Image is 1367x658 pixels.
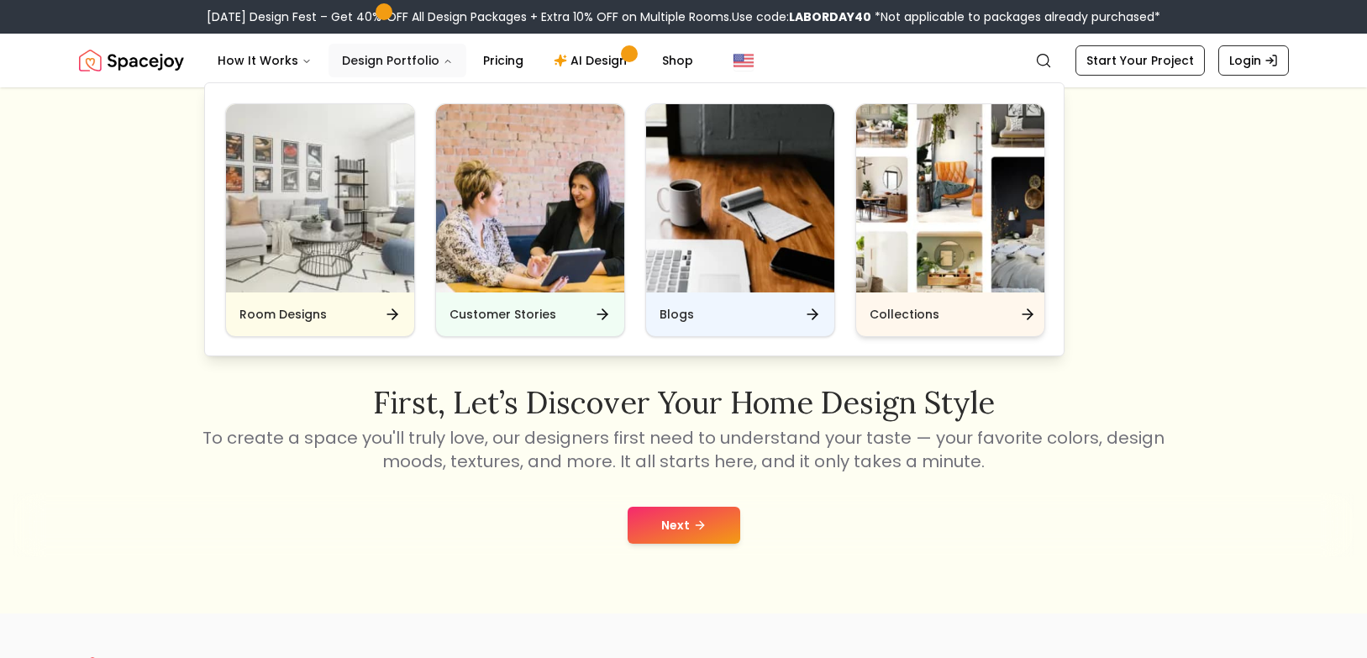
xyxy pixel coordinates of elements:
nav: Global [79,34,1289,87]
h6: Room Designs [239,306,327,323]
h2: First, let’s discover your home design style [200,386,1168,419]
a: AI Design [540,44,645,77]
a: CollectionsCollections [855,103,1045,337]
b: LABORDAY40 [789,8,871,25]
img: Customer Stories [436,104,624,292]
h6: Collections [870,306,939,323]
span: *Not applicable to packages already purchased* [871,8,1160,25]
img: Blogs [646,104,834,292]
button: How It Works [204,44,325,77]
img: Spacejoy Logo [79,44,184,77]
a: Pricing [470,44,537,77]
div: Design Portfolio [205,83,1065,357]
a: BlogsBlogs [645,103,835,337]
button: Next [628,507,740,544]
div: [DATE] Design Fest – Get 40% OFF All Design Packages + Extra 10% OFF on Multiple Rooms. [207,8,1160,25]
a: Spacejoy [79,44,184,77]
p: To create a space you'll truly love, our designers first need to understand your taste — your fav... [200,426,1168,473]
h6: Customer Stories [450,306,556,323]
img: Collections [856,104,1044,292]
a: Customer StoriesCustomer Stories [435,103,625,337]
img: United States [733,50,754,71]
span: Use code: [732,8,871,25]
a: Room DesignsRoom Designs [225,103,415,337]
img: Start Style Quiz Illustration [576,144,791,359]
a: Start Your Project [1075,45,1205,76]
nav: Main [204,44,707,77]
img: Room Designs [226,104,414,292]
button: Design Portfolio [329,44,466,77]
h6: Blogs [660,306,694,323]
a: Login [1218,45,1289,76]
a: Shop [649,44,707,77]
